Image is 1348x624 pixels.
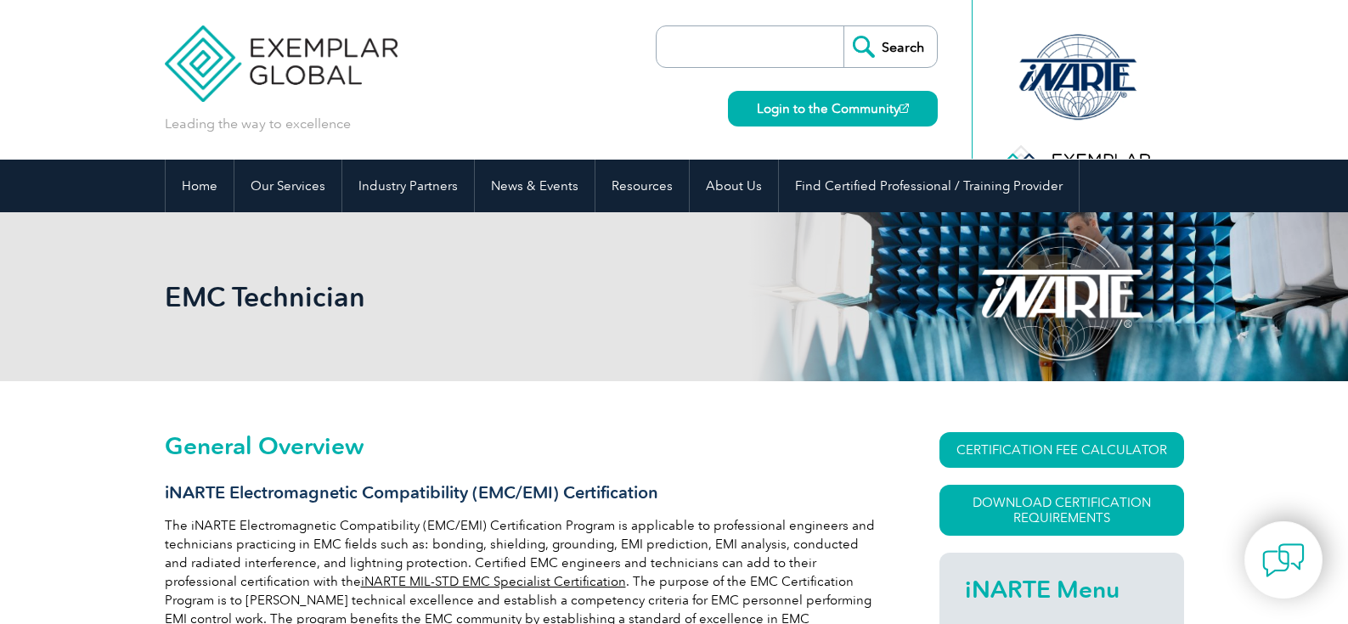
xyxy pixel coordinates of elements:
h2: General Overview [165,432,878,459]
a: iNARTE MIL-STD EMC Specialist Certification [361,574,626,589]
a: Our Services [234,160,341,212]
a: Login to the Community [728,91,938,126]
a: Find Certified Professional / Training Provider [779,160,1079,212]
a: Home [166,160,234,212]
h2: iNARTE Menu [965,576,1159,603]
a: Download Certification Requirements [939,485,1184,536]
input: Search [843,26,937,67]
img: open_square.png [900,104,909,113]
a: News & Events [475,160,595,212]
a: CERTIFICATION FEE CALCULATOR [939,432,1184,468]
p: Leading the way to excellence [165,115,351,133]
h1: EMC Technician [165,280,817,313]
img: contact-chat.png [1262,539,1305,582]
a: About Us [690,160,778,212]
h3: iNARTE Electromagnetic Compatibility (EMC/EMI) Certification [165,482,878,503]
a: Industry Partners [342,160,474,212]
a: Resources [595,160,689,212]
